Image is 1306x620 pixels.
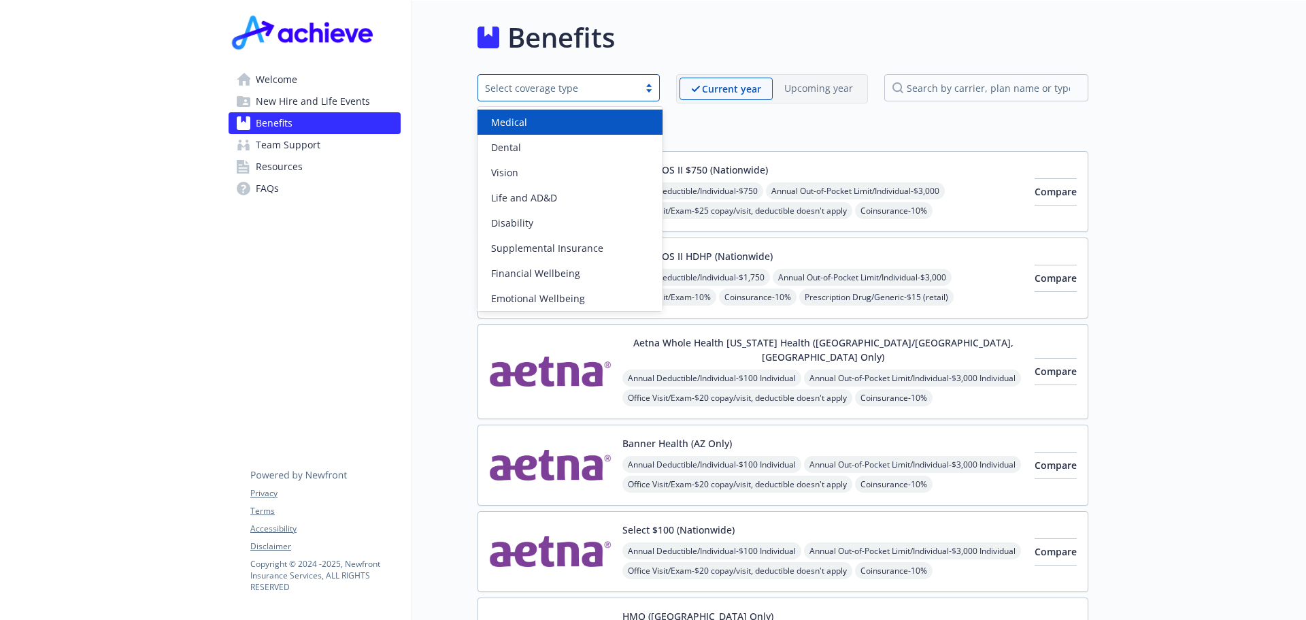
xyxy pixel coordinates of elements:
[622,163,768,177] button: Choice POS II $750 (Nationwide)
[773,269,952,286] span: Annual Out-of-Pocket Limit/Individual - $3,000
[622,389,852,406] span: Office Visit/Exam - $20 copay/visit, deductible doesn't apply
[491,241,603,255] span: Supplemental Insurance
[229,112,401,134] a: Benefits
[250,505,400,517] a: Terms
[804,542,1021,559] span: Annual Out-of-Pocket Limit/Individual - $3,000 Individual
[1035,365,1077,378] span: Compare
[256,91,370,112] span: New Hire and Life Events
[719,289,797,306] span: Coinsurance - 10%
[491,266,580,280] span: Financial Wellbeing
[491,216,533,230] span: Disability
[250,487,400,500] a: Privacy
[1035,452,1077,479] button: Compare
[784,81,853,95] p: Upcoming year
[229,156,401,178] a: Resources
[622,523,735,537] button: Select $100 (Nationwide)
[622,542,801,559] span: Annual Deductible/Individual - $100 Individual
[799,289,954,306] span: Prescription Drug/Generic - $15 (retail)
[250,558,400,593] p: Copyright © 2024 - 2025 , Newfront Insurance Services, ALL RIGHTS RESERVED
[250,523,400,535] a: Accessibility
[622,289,716,306] span: Office Visit/Exam - 10%
[256,69,297,91] span: Welcome
[507,17,615,58] h1: Benefits
[491,191,557,205] span: Life and AD&D
[256,178,279,199] span: FAQs
[622,370,801,387] span: Annual Deductible/Individual - $100 Individual
[855,476,933,493] span: Coinsurance - 10%
[1035,185,1077,198] span: Compare
[229,91,401,112] a: New Hire and Life Events
[1035,545,1077,558] span: Compare
[1035,459,1077,472] span: Compare
[622,269,770,286] span: Annual Deductible/Individual - $1,750
[1035,538,1077,566] button: Compare
[1035,178,1077,206] button: Compare
[489,523,612,581] img: Aetna Inc carrier logo
[491,140,521,154] span: Dental
[250,540,400,553] a: Disclaimer
[855,562,933,579] span: Coinsurance - 10%
[804,370,1021,387] span: Annual Out-of-Pocket Limit/Individual - $3,000 Individual
[489,336,612,408] img: Aetna Inc carrier logo
[491,115,527,129] span: Medical
[622,202,852,219] span: Office Visit/Exam - $25 copay/visit, deductible doesn't apply
[256,134,320,156] span: Team Support
[855,389,933,406] span: Coinsurance - 10%
[491,291,585,306] span: Emotional Wellbeing
[622,562,852,579] span: Office Visit/Exam - $20 copay/visit, deductible doesn't apply
[622,476,852,493] span: Office Visit/Exam - $20 copay/visit, deductible doesn't apply
[256,112,292,134] span: Benefits
[1035,358,1077,385] button: Compare
[622,249,773,263] button: Choice POS II HDHP (Nationwide)
[622,436,732,451] button: Banner Health (AZ Only)
[804,456,1021,473] span: Annual Out-of-Pocket Limit/Individual - $3,000 Individual
[1035,265,1077,292] button: Compare
[229,69,401,91] a: Welcome
[478,120,1088,140] h2: Medical
[489,436,612,494] img: Aetna Inc carrier logo
[229,178,401,199] a: FAQs
[256,156,303,178] span: Resources
[622,336,1024,364] button: Aetna Whole Health [US_STATE] Health ([GEOGRAPHIC_DATA]/[GEOGRAPHIC_DATA], [GEOGRAPHIC_DATA] Only)
[702,82,761,96] p: Current year
[884,74,1088,101] input: search by carrier, plan name or type
[1035,272,1077,284] span: Compare
[485,81,632,95] div: Select coverage type
[622,456,801,473] span: Annual Deductible/Individual - $100 Individual
[855,202,933,219] span: Coinsurance - 10%
[773,78,865,100] span: Upcoming year
[229,134,401,156] a: Team Support
[766,182,945,199] span: Annual Out-of-Pocket Limit/Individual - $3,000
[622,182,763,199] span: Annual Deductible/Individual - $750
[491,165,518,180] span: Vision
